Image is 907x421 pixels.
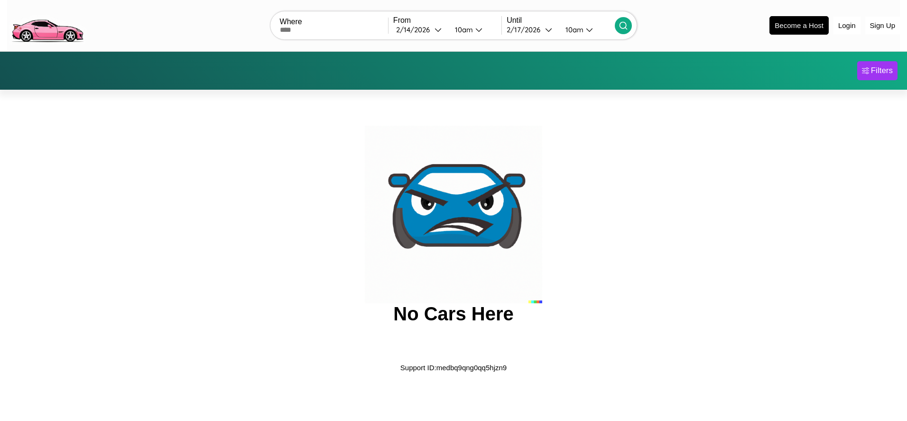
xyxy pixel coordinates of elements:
button: 10am [447,25,501,35]
div: Filters [871,66,893,75]
img: car [365,126,542,303]
p: Support ID: medbq9qng0qq5hjzn9 [400,361,507,374]
div: 10am [561,25,586,34]
button: Become a Host [769,16,829,35]
label: From [393,16,501,25]
label: Until [507,16,615,25]
button: Login [833,17,861,34]
div: 2 / 14 / 2026 [396,25,435,34]
div: 2 / 17 / 2026 [507,25,545,34]
button: Sign Up [865,17,900,34]
label: Where [280,18,388,26]
h2: No Cars Here [393,303,513,325]
img: logo [7,5,87,45]
button: 10am [558,25,615,35]
button: 2/14/2026 [393,25,447,35]
button: Filters [857,61,898,80]
div: 10am [450,25,475,34]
